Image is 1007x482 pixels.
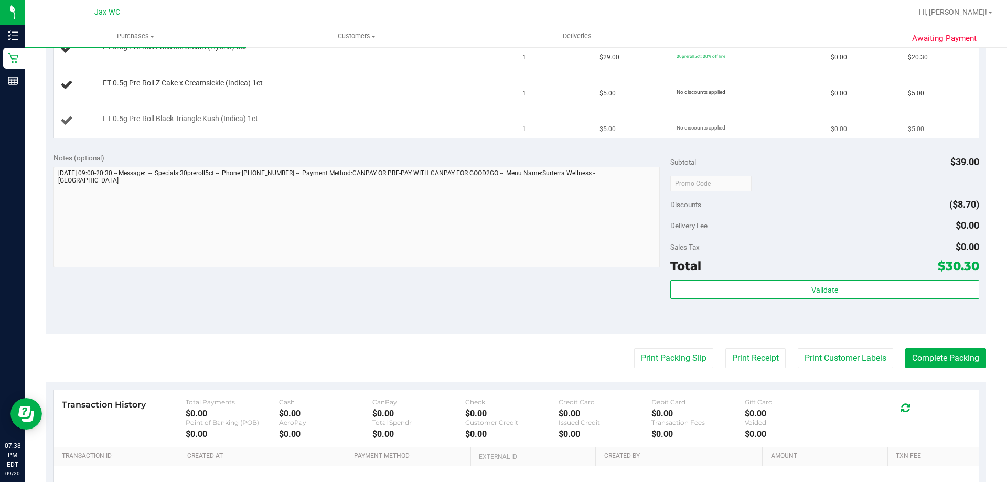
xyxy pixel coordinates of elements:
[599,89,616,99] span: $5.00
[8,53,18,63] inline-svg: Retail
[831,89,847,99] span: $0.00
[956,241,979,252] span: $0.00
[8,30,18,41] inline-svg: Inventory
[908,89,924,99] span: $5.00
[5,441,20,469] p: 07:38 PM EDT
[956,220,979,231] span: $0.00
[745,419,838,426] div: Voided
[670,280,979,299] button: Validate
[522,124,526,134] span: 1
[465,429,559,439] div: $0.00
[279,429,372,439] div: $0.00
[25,25,246,47] a: Purchases
[599,124,616,134] span: $5.00
[670,176,752,191] input: Promo Code
[938,259,979,273] span: $30.30
[465,398,559,406] div: Check
[651,429,745,439] div: $0.00
[651,398,745,406] div: Debit Card
[670,221,708,230] span: Delivery Fee
[604,452,758,460] a: Created By
[634,348,713,368] button: Print Packing Slip
[372,429,466,439] div: $0.00
[94,8,120,17] span: Jax WC
[831,52,847,62] span: $0.00
[354,452,467,460] a: Payment Method
[896,452,967,460] a: Txn Fee
[725,348,786,368] button: Print Receipt
[522,89,526,99] span: 1
[247,31,466,41] span: Customers
[470,447,595,466] th: External ID
[465,409,559,419] div: $0.00
[670,195,701,214] span: Discounts
[949,199,979,210] span: ($8.70)
[912,33,977,45] span: Awaiting Payment
[279,409,372,419] div: $0.00
[559,398,652,406] div: Credit Card
[559,429,652,439] div: $0.00
[465,419,559,426] div: Customer Credit
[372,409,466,419] div: $0.00
[186,398,279,406] div: Total Payments
[677,53,725,59] span: 30preroll5ct: 30% off line
[279,419,372,426] div: AeroPay
[651,409,745,419] div: $0.00
[908,52,928,62] span: $20.30
[279,398,372,406] div: Cash
[599,52,619,62] span: $29.00
[549,31,606,41] span: Deliveries
[8,76,18,86] inline-svg: Reports
[25,31,246,41] span: Purchases
[908,124,924,134] span: $5.00
[186,429,279,439] div: $0.00
[522,52,526,62] span: 1
[103,114,258,124] span: FT 0.5g Pre-Roll Black Triangle Kush (Indica) 1ct
[372,419,466,426] div: Total Spendr
[186,409,279,419] div: $0.00
[559,409,652,419] div: $0.00
[677,89,725,95] span: No discounts applied
[950,156,979,167] span: $39.00
[670,158,696,166] span: Subtotal
[186,419,279,426] div: Point of Banking (POB)
[651,419,745,426] div: Transaction Fees
[372,398,466,406] div: CanPay
[670,243,700,251] span: Sales Tax
[246,25,467,47] a: Customers
[10,398,42,430] iframe: Resource center
[187,452,341,460] a: Created At
[745,429,838,439] div: $0.00
[53,154,104,162] span: Notes (optional)
[670,259,701,273] span: Total
[467,25,688,47] a: Deliveries
[677,125,725,131] span: No discounts applied
[559,419,652,426] div: Issued Credit
[771,452,884,460] a: Amount
[5,469,20,477] p: 09/20
[798,348,893,368] button: Print Customer Labels
[62,452,175,460] a: Transaction ID
[745,409,838,419] div: $0.00
[811,286,838,294] span: Validate
[831,124,847,134] span: $0.00
[103,78,263,88] span: FT 0.5g Pre-Roll Z Cake x Creamsickle (Indica) 1ct
[745,398,838,406] div: Gift Card
[905,348,986,368] button: Complete Packing
[919,8,987,16] span: Hi, [PERSON_NAME]!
